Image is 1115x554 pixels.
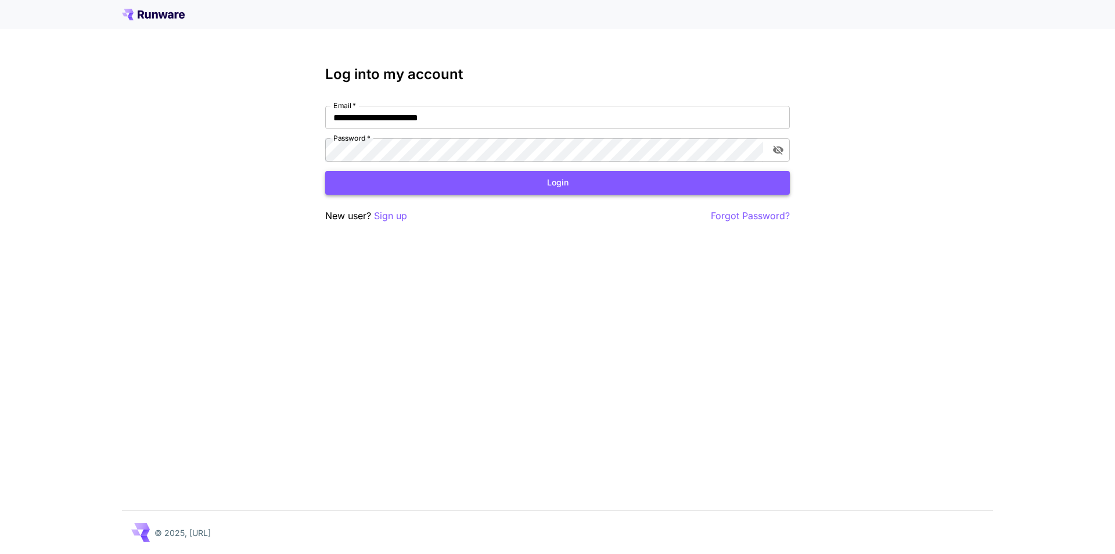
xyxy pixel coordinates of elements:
label: Password [333,133,371,143]
button: Forgot Password? [711,209,790,223]
button: Login [325,171,790,195]
p: New user? [325,209,407,223]
p: © 2025, [URL] [154,527,211,539]
button: Sign up [374,209,407,223]
button: toggle password visibility [768,140,789,160]
label: Email [333,101,356,110]
h3: Log into my account [325,66,790,83]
